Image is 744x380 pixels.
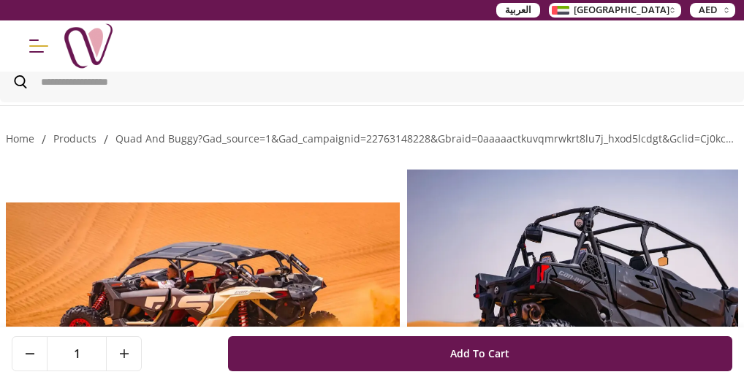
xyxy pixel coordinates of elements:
[63,20,114,72] img: Nigwa-uae-gifts
[552,6,569,15] img: Arabic_dztd3n.png
[48,337,106,370] span: 1
[549,3,681,18] button: [GEOGRAPHIC_DATA]
[699,3,718,18] span: AED
[15,39,63,53] button: Menu
[690,3,735,18] button: AED
[104,131,108,148] li: /
[574,3,669,18] span: [GEOGRAPHIC_DATA]
[228,336,732,371] button: Add To Cart
[450,341,509,367] span: Add To Cart
[53,132,96,145] a: products
[42,131,46,148] li: /
[6,132,34,145] a: Home
[505,3,531,18] span: العربية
